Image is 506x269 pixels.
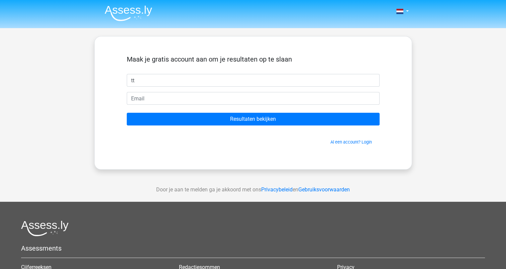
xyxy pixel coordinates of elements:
img: Assessly logo [21,220,69,236]
h5: Assessments [21,244,485,252]
a: Privacybeleid [261,186,293,193]
h5: Maak je gratis account aan om je resultaten op te slaan [127,55,380,63]
a: Al een account? Login [330,140,372,145]
img: Assessly [105,5,152,21]
input: Voornaam [127,74,380,87]
input: Resultaten bekijken [127,113,380,125]
input: Email [127,92,380,105]
a: Gebruiksvoorwaarden [298,186,350,193]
